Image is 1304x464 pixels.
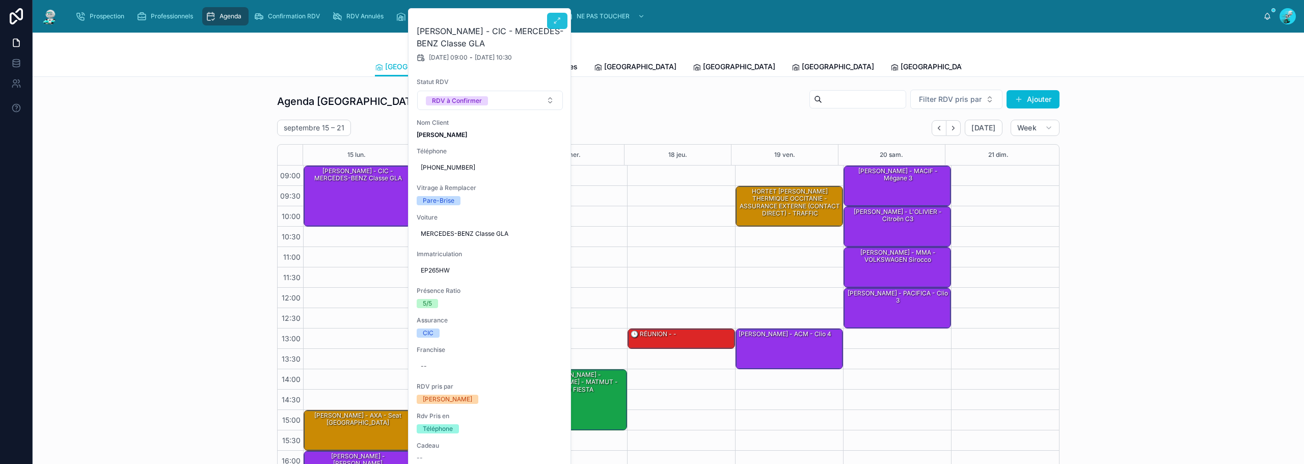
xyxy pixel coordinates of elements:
div: [PERSON_NAME] [423,395,472,404]
button: Select Button [417,91,563,110]
button: [DATE] [965,120,1002,136]
span: Rdv Pris en [417,412,563,420]
h2: [PERSON_NAME] - CIC - MERCEDES-BENZ Classe GLA [417,25,563,49]
a: Cadeaux [434,7,484,25]
div: [PERSON_NAME] - AXA - seat [GEOGRAPHIC_DATA] [304,411,411,450]
span: Agenda [220,12,241,20]
span: 15:30 [280,436,303,445]
a: NE PAS TOUCHER [559,7,650,25]
a: Professionnels [133,7,200,25]
span: Téléphone [417,147,563,155]
span: Vitrage à Remplacer [417,184,563,192]
button: 18 jeu. [668,145,687,165]
a: Confirmation RDV [251,7,327,25]
div: 🕒 RÉUNION - - [630,330,677,339]
span: Présence Ratio [417,287,563,295]
a: [GEOGRAPHIC_DATA] [792,58,874,78]
a: RDV Annulés [329,7,391,25]
span: Assurance [417,316,563,324]
span: Confirmation RDV [268,12,320,20]
span: Prospection [90,12,124,20]
div: [PERSON_NAME] - [PERSON_NAME] - MATMUT - FORD FIESTA [520,370,627,430]
div: [PERSON_NAME] - MMA - VOLKSWAGEN sirocco [846,248,950,265]
span: [DATE] 10:30 [475,53,512,62]
div: [PERSON_NAME] - PACIFICA - Clio 3 [844,288,950,328]
span: 13:30 [279,354,303,363]
button: 21 dim. [988,145,1009,165]
h2: septembre 15 – 21 [284,123,344,133]
span: EP265HW [421,266,559,275]
button: 19 ven. [774,145,795,165]
span: MERCEDES-BENZ Classe GLA [421,230,559,238]
span: 10:00 [279,212,303,221]
a: Agenda [202,7,249,25]
span: 12:00 [279,293,303,302]
span: Immatriculation [417,250,563,258]
div: scrollable content [67,5,1263,28]
span: - [470,53,473,62]
span: -- [417,454,423,462]
span: Cadeau [417,442,563,450]
span: 15:00 [280,416,303,424]
span: Statut RDV [417,78,563,86]
button: Week [1011,120,1059,136]
span: Professionnels [151,12,193,20]
span: [DATE] [971,123,995,132]
span: [GEOGRAPHIC_DATA] [901,62,973,72]
button: Ajouter [1007,90,1059,108]
div: [PERSON_NAME] - MACIF - Mégane 3 [846,167,950,183]
span: 14:30 [279,395,303,404]
span: Franchise [417,346,563,354]
span: 12:30 [279,314,303,322]
span: [GEOGRAPHIC_DATA] [604,62,676,72]
button: Next [946,120,961,136]
div: [PERSON_NAME] - [PERSON_NAME] - MATMUT - FORD FIESTA [522,370,626,394]
a: Prospection [72,7,131,25]
div: [PERSON_NAME] - MACIF - Mégane 3 [844,166,950,206]
div: Pare-Brise [423,196,454,205]
div: [PERSON_NAME] - AXA - seat [GEOGRAPHIC_DATA] [306,411,410,428]
span: 13:00 [279,334,303,343]
div: [PERSON_NAME] - PACIFICA - Clio 3 [846,289,950,306]
div: HORTET [PERSON_NAME] THERMIQUE OCCITANIE - ASSURANCE EXTERNE (CONTACT DIRECT) - TRAFFIC [736,186,843,226]
a: [GEOGRAPHIC_DATA] [890,58,973,78]
div: RDV à Confirmer [432,96,482,105]
span: 09:30 [278,192,303,200]
div: HORTET [PERSON_NAME] THERMIQUE OCCITANIE - ASSURANCE EXTERNE (CONTACT DIRECT) - TRAFFIC [738,187,842,219]
span: [GEOGRAPHIC_DATA] [385,62,457,72]
button: 20 sam. [880,145,903,165]
img: App logo [41,8,59,24]
div: Téléphone [423,424,453,433]
span: 14:00 [279,375,303,384]
span: RDV pris par [417,383,563,391]
span: [GEOGRAPHIC_DATA] [703,62,775,72]
strong: [PERSON_NAME] [417,131,467,139]
div: [PERSON_NAME] - ACM - Clio 4 [738,330,832,339]
span: [PHONE_NUMBER] [421,163,559,172]
span: RDV Annulés [346,12,384,20]
div: CIC [423,329,433,338]
div: [PERSON_NAME] - MMA - VOLKSWAGEN sirocco [844,248,950,287]
span: 11:30 [281,273,303,282]
span: 09:00 [278,171,303,180]
span: NE PAS TOUCHER [577,12,630,20]
div: [PERSON_NAME] - CIC - MERCEDES-BENZ Classe GLA [304,166,411,226]
div: 🕒 RÉUNION - - [628,329,735,348]
button: 15 lun. [347,145,366,165]
a: Rack [393,7,432,25]
span: 11:00 [281,253,303,261]
span: Nom Client [417,119,563,127]
div: [PERSON_NAME] - CIC - MERCEDES-BENZ Classe GLA [306,167,410,183]
h1: Agenda [GEOGRAPHIC_DATA] [277,94,421,108]
span: Filter RDV pris par [919,94,982,104]
div: [PERSON_NAME] - ACM - Clio 4 [736,329,843,369]
span: 10:30 [279,232,303,241]
span: Week [1017,123,1037,132]
div: [PERSON_NAME] - L'OLIVIER - Citroën c3 [844,207,950,247]
span: [GEOGRAPHIC_DATA] [802,62,874,72]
